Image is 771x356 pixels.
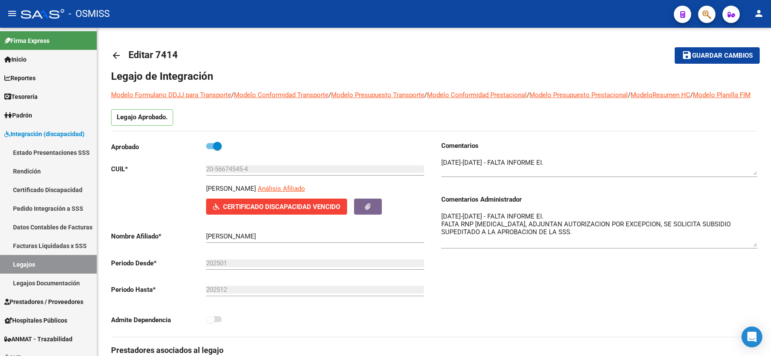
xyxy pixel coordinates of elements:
[111,258,206,268] p: Periodo Desde
[4,92,38,101] span: Tesorería
[111,91,231,99] a: Modelo Formulario DDJJ para Transporte
[111,164,206,174] p: CUIL
[4,334,72,344] span: ANMAT - Trazabilidad
[427,91,527,99] a: Modelo Conformidad Prestacional
[7,8,17,19] mat-icon: menu
[111,109,173,126] p: Legajo Aprobado.
[223,203,340,211] span: Certificado Discapacidad Vencido
[630,91,690,99] a: ModeloResumen HC
[128,49,178,60] span: Editar 7414
[529,91,628,99] a: Modelo Presupuesto Prestacional
[692,52,753,60] span: Guardar cambios
[111,50,121,61] mat-icon: arrow_back
[4,129,85,139] span: Integración (discapacidad)
[111,69,757,83] h1: Legajo de Integración
[675,47,760,63] button: Guardar cambios
[4,36,49,46] span: Firma Express
[331,91,424,99] a: Modelo Presupuesto Transporte
[111,315,206,325] p: Admite Dependencia
[693,91,751,99] a: Modelo Planilla FIM
[69,4,110,23] span: - OSMISS
[4,316,67,325] span: Hospitales Públicos
[4,297,83,307] span: Prestadores / Proveedores
[441,141,758,150] h3: Comentarios
[4,73,36,83] span: Reportes
[682,50,692,60] mat-icon: save
[741,327,762,347] div: Open Intercom Messenger
[234,91,328,99] a: Modelo Conformidad Transporte
[754,8,764,19] mat-icon: person
[206,199,347,215] button: Certificado Discapacidad Vencido
[111,285,206,294] p: Periodo Hasta
[111,142,206,152] p: Aprobado
[206,184,256,193] p: [PERSON_NAME]
[4,111,32,120] span: Padrón
[111,232,206,241] p: Nombre Afiliado
[441,195,758,204] h3: Comentarios Administrador
[4,55,26,64] span: Inicio
[258,185,305,193] span: Análisis Afiliado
